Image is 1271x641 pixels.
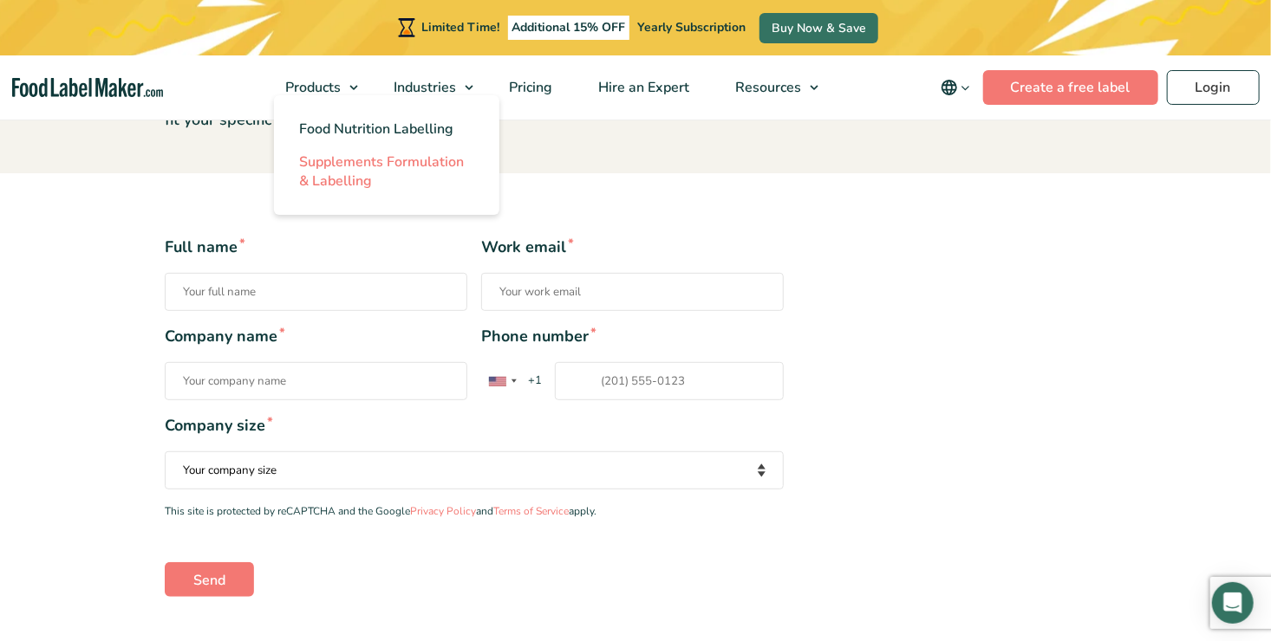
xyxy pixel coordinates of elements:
[165,273,467,311] input: Full name*
[281,78,343,97] span: Products
[389,78,459,97] span: Industries
[759,13,878,43] a: Buy Now & Save
[165,503,784,520] p: This site is protected by reCAPTCHA and the Google and apply.
[481,325,784,348] span: Phone number
[165,414,784,437] span: Company size
[300,152,465,191] span: Supplements Formulation & Labelling
[264,55,368,120] a: Products
[508,16,630,40] span: Additional 15% OFF
[410,504,476,518] a: Privacy Policy
[422,19,500,36] span: Limited Time!
[482,363,522,399] div: United States: +1
[300,120,454,139] span: Food Nutrition Labelling
[505,78,555,97] span: Pricing
[372,55,483,120] a: Industries
[493,504,569,518] a: Terms of Service
[487,55,572,120] a: Pricing
[481,273,784,311] input: Work email*
[594,78,692,97] span: Hire an Expert
[637,19,746,36] span: Yearly Subscription
[983,70,1158,105] a: Create a free label
[165,236,467,259] span: Full name
[274,113,499,146] a: Food Nutrition Labelling
[165,236,1106,596] form: Contact form
[714,55,828,120] a: Resources
[274,146,499,197] a: Supplements Formulation & Labelling
[165,562,254,597] input: Send
[577,55,709,120] a: Hire an Expert
[481,236,784,259] span: Work email
[555,362,784,400] input: Phone number* List of countries+1
[520,372,551,390] span: +1
[165,362,467,400] input: Company name*
[165,325,467,348] span: Company name
[731,78,804,97] span: Resources
[1167,70,1260,105] a: Login
[1212,582,1254,624] div: Open Intercom Messenger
